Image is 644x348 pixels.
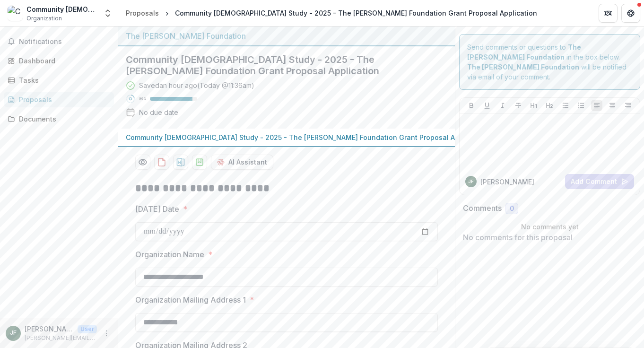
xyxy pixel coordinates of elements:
span: 0 [510,205,514,213]
img: Community Bible Study [8,6,23,21]
h2: Community [DEMOGRAPHIC_DATA] Study - 2025 - The [PERSON_NAME] Foundation Grant Proposal Application [126,54,432,77]
button: Notifications [4,34,114,49]
nav: breadcrumb [122,6,541,20]
p: [PERSON_NAME] [480,177,534,187]
button: Underline [481,100,493,111]
div: James Ferrier [468,179,474,184]
button: AI Assistant [211,155,273,170]
button: Align Right [622,100,634,111]
button: Strike [513,100,524,111]
div: No due date [139,107,178,117]
h2: Comments [463,204,502,213]
button: Add Comment [565,174,634,189]
p: [DATE] Date [135,203,179,215]
p: [PERSON_NAME][EMAIL_ADDRESS][PERSON_NAME][DOMAIN_NAME] [25,334,97,342]
div: Dashboard [19,56,106,66]
div: The [PERSON_NAME] Foundation [126,30,447,42]
p: No comments yet [463,222,636,232]
button: download-proposal [192,155,207,170]
a: Dashboard [4,53,114,69]
button: download-proposal [173,155,188,170]
button: More [101,328,112,339]
div: James Ferrier [10,330,17,336]
button: Get Help [621,4,640,23]
p: [PERSON_NAME] [25,324,74,334]
button: Italicize [497,100,508,111]
p: No comments for this proposal [463,232,636,243]
button: Partners [599,4,618,23]
a: Documents [4,111,114,127]
p: 90 % [139,96,146,102]
div: Send comments or questions to in the box below. will be notified via email of your comment. [459,34,640,90]
p: Organization Mailing Address 1 [135,294,246,305]
button: Bold [466,100,477,111]
div: Saved an hour ago ( Today @ 11:36am ) [139,80,254,90]
div: Documents [19,114,106,124]
p: Community [DEMOGRAPHIC_DATA] Study - 2025 - The [PERSON_NAME] Foundation Grant Proposal Application [126,132,488,142]
button: Align Left [591,100,602,111]
div: Proposals [19,95,106,104]
a: Proposals [122,6,163,20]
a: Proposals [4,92,114,107]
button: Heading 2 [544,100,555,111]
p: Organization Name [135,249,204,260]
button: Heading 1 [528,100,540,111]
span: Organization [26,14,62,23]
div: Proposals [126,8,159,18]
button: Bullet List [560,100,571,111]
button: Preview b1eafa91-7dc8-4918-b283-27ad1dcedb43-0.pdf [135,155,150,170]
p: User [78,325,97,333]
button: Align Center [607,100,618,111]
button: download-proposal [154,155,169,170]
strong: The [PERSON_NAME] Foundation [467,63,579,71]
button: Ordered List [575,100,587,111]
div: Community [DEMOGRAPHIC_DATA] Study [26,4,97,14]
a: Tasks [4,72,114,88]
div: Tasks [19,75,106,85]
button: Open entity switcher [101,4,114,23]
span: Notifications [19,38,110,46]
div: Community [DEMOGRAPHIC_DATA] Study - 2025 - The [PERSON_NAME] Foundation Grant Proposal Application [175,8,537,18]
